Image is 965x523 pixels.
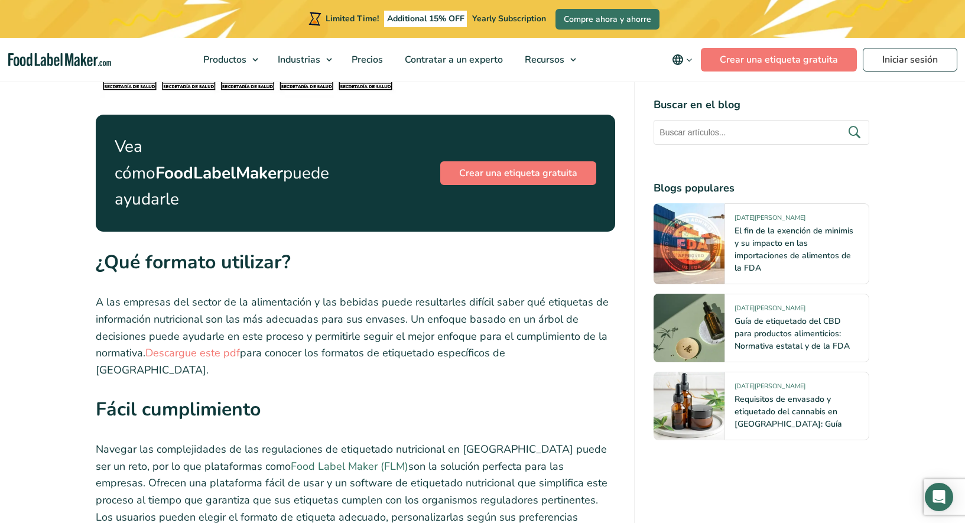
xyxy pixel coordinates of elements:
span: Industrias [274,53,321,66]
h4: Blogs populares [654,180,869,196]
a: Compre ahora y ahorre [555,9,659,30]
p: A las empresas del sector de la alimentación y las bebidas puede resultarles difícil saber qué et... [96,294,616,379]
a: Productos [193,38,264,82]
a: Guía de etiquetado del CBD para productos alimenticios: Normativa estatal y de la FDA [735,316,850,352]
p: Vea cómo puede ayudarle [115,134,329,213]
span: Contratar a un experto [401,53,504,66]
a: Requisitos de envasado y etiquetado del cannabis en [GEOGRAPHIC_DATA]: Guía [735,394,842,430]
a: Recursos [514,38,582,82]
span: [DATE][PERSON_NAME] [735,382,805,395]
span: Limited Time! [326,13,379,24]
span: Productos [200,53,248,66]
a: Contratar a un experto [394,38,511,82]
a: Crear una etiqueta gratuita [701,48,857,72]
a: Industrias [267,38,338,82]
a: Precios [341,38,391,82]
span: [DATE][PERSON_NAME] [735,213,805,227]
input: Buscar artículos... [654,120,869,145]
div: Open Intercom Messenger [925,483,953,511]
strong: Fácil cumplimiento [96,397,261,422]
span: Yearly Subscription [472,13,546,24]
span: [DATE][PERSON_NAME] [735,304,805,317]
a: Iniciar sesión [863,48,957,72]
a: Descargue este pdf [145,346,240,360]
span: Precios [348,53,384,66]
strong: ¿Qué formato utilizar? [96,249,291,275]
h4: Buscar en el blog [654,97,869,113]
span: Additional 15% OFF [384,11,467,27]
a: Food Label Maker (FLM) [291,459,408,473]
strong: FoodLabelMaker [155,162,283,184]
a: El fin de la exención de minimis y su impacto en las importaciones de alimentos de la FDA [735,225,853,274]
span: Recursos [521,53,566,66]
a: Crear una etiqueta gratuita [440,161,596,185]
